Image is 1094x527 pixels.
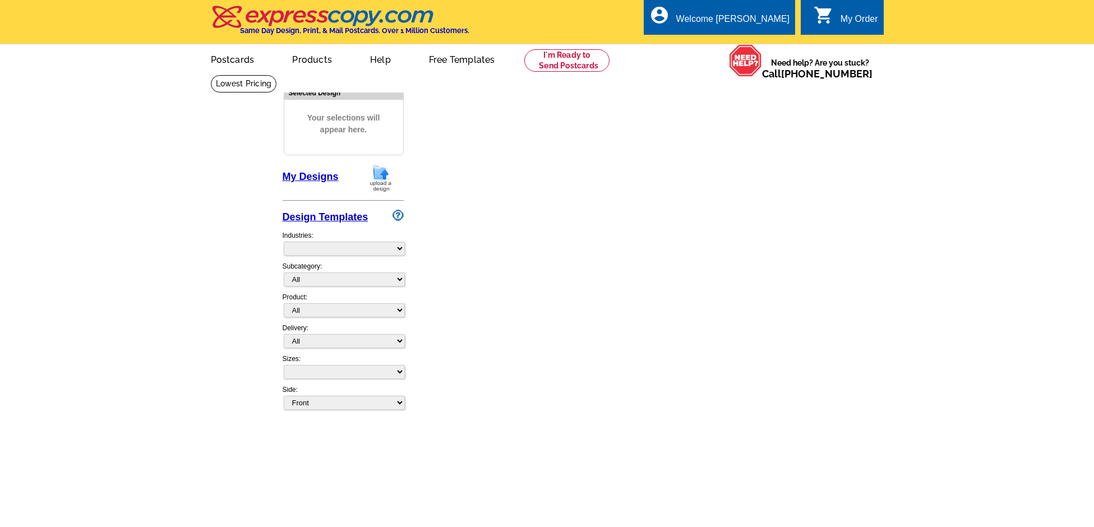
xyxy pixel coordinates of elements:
h4: Same Day Design, Print, & Mail Postcards. Over 1 Million Customers. [240,26,469,35]
div: Selected Design [284,87,403,98]
a: shopping_cart My Order [814,12,878,26]
span: Call [762,68,873,80]
a: Postcards [193,45,273,72]
img: design-wizard-help-icon.png [393,210,404,221]
a: [PHONE_NUMBER] [781,68,873,80]
div: My Order [841,14,878,30]
a: Products [274,45,350,72]
span: Need help? Are you stuck? [762,57,878,80]
img: upload-design [366,164,395,192]
div: Industries: [283,225,404,261]
div: Delivery: [283,323,404,354]
div: Side: [283,385,404,411]
img: help [729,44,762,77]
a: My Designs [283,171,339,182]
i: shopping_cart [814,5,834,25]
i: account_circle [649,5,670,25]
a: Help [352,45,409,72]
a: Free Templates [411,45,513,72]
div: Product: [283,292,404,323]
a: Same Day Design, Print, & Mail Postcards. Over 1 Million Customers. [211,13,469,35]
div: Sizes: [283,354,404,385]
div: Welcome [PERSON_NAME] [676,14,790,30]
div: Subcategory: [283,261,404,292]
a: Design Templates [283,211,368,223]
span: Your selections will appear here. [293,101,395,147]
